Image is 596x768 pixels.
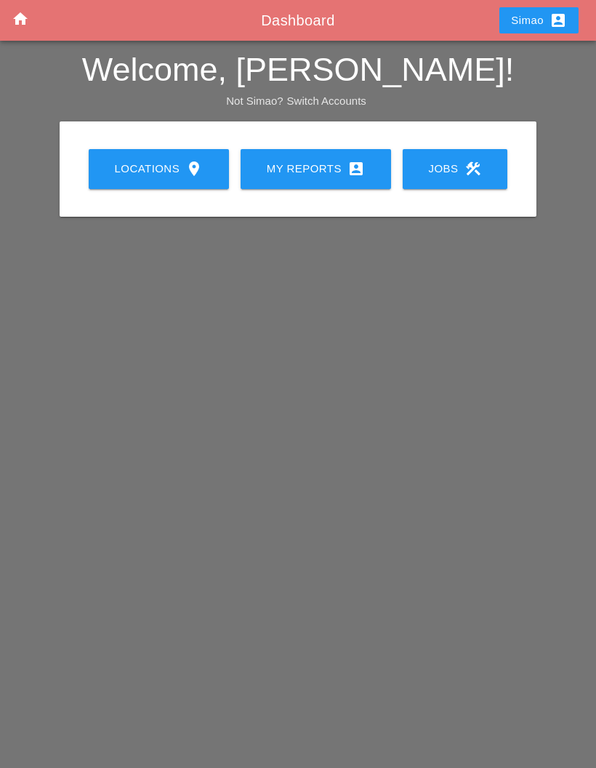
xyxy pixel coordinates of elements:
[261,12,334,28] span: Dashboard
[499,7,579,33] button: Simao
[89,149,229,189] a: Locations
[287,95,366,107] a: Switch Accounts
[226,95,283,107] span: Not Simao?
[185,160,203,177] i: location_on
[464,160,482,177] i: construction
[347,160,365,177] i: account_box
[241,149,391,189] a: My Reports
[426,160,485,177] div: Jobs
[549,12,567,29] i: account_box
[112,160,206,177] div: Locations
[403,149,508,189] a: Jobs
[264,160,368,177] div: My Reports
[12,10,29,28] i: home
[511,12,567,29] div: Simao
